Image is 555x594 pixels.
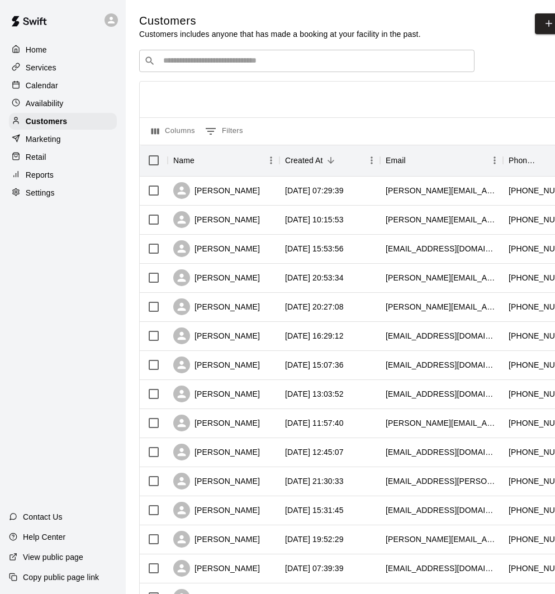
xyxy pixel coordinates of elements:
p: Customers includes anyone that has made a booking at your facility in the past. [139,28,421,40]
button: Show filters [202,122,246,140]
div: Created At [279,145,380,176]
button: Sort [195,153,210,168]
div: [PERSON_NAME] [173,357,260,373]
div: tim.hinko@gmail.com [386,214,497,225]
div: 2025-10-11 11:57:40 [285,417,344,429]
button: Menu [486,152,503,169]
div: Phone Number [509,145,538,176]
div: Name [173,145,195,176]
p: Availability [26,98,64,109]
div: Email [386,145,406,176]
div: amietremel@gmail.com [386,563,497,574]
div: Email [380,145,503,176]
div: coreydbarksdale@gmail.com [386,359,497,370]
div: slpalmatier@gmail.com [386,505,497,516]
div: sean.mitcham@gmail.com [386,534,497,545]
div: 2025-10-12 20:27:08 [285,301,344,312]
a: Services [9,59,117,76]
p: Contact Us [23,511,63,522]
p: Customers [26,116,67,127]
p: Marketing [26,134,61,145]
div: 2025-10-13 15:53:56 [285,243,344,254]
div: [PERSON_NAME] [173,182,260,199]
div: [PERSON_NAME] [173,502,260,519]
p: View public page [23,552,83,563]
a: Settings [9,184,117,201]
div: [PERSON_NAME] [173,415,260,431]
div: [PERSON_NAME] [173,386,260,402]
div: [PERSON_NAME] [173,211,260,228]
a: Availability [9,95,117,112]
a: Reports [9,167,117,183]
div: kristin.ogonowski@gmail.com [386,185,497,196]
div: 2025-10-12 20:53:34 [285,272,344,283]
div: 2025-10-14 10:15:53 [285,214,344,225]
div: katie.e.barrett@gmail.com [386,272,497,283]
p: Retail [26,151,46,163]
p: Copy public page link [23,572,99,583]
button: Sort [323,153,339,168]
div: ssauer@thegellerlawgroup.com [386,388,497,400]
div: [PERSON_NAME] [173,444,260,460]
div: Search customers by name or email [139,50,475,72]
p: Reports [26,169,54,180]
div: 2025-10-06 19:52:29 [285,534,344,545]
div: kelli.mcmorrow@gmail.com [386,417,497,429]
div: lydia.lutt@gmail.com [386,301,497,312]
p: Help Center [23,531,65,543]
h5: Customers [139,13,421,28]
div: 2025-10-12 16:29:12 [285,330,344,341]
div: [PERSON_NAME] [173,473,260,490]
div: lauraklass@yahoo.com [386,330,497,341]
div: 2025-10-15 07:29:39 [285,185,344,196]
div: 2025-10-09 21:30:33 [285,476,344,487]
div: [PERSON_NAME] [173,560,260,577]
a: Customers [9,113,117,130]
div: [PERSON_NAME] [173,298,260,315]
button: Select columns [149,122,198,140]
p: Settings [26,187,55,198]
p: Calendar [26,80,58,91]
p: Services [26,62,56,73]
div: 2025-10-11 13:03:52 [285,388,344,400]
div: [PERSON_NAME] [173,240,260,257]
a: Home [9,41,117,58]
div: rich.souther@gmail.com [386,476,497,487]
a: Retail [9,149,117,165]
div: [PERSON_NAME] [173,269,260,286]
a: Calendar [9,77,117,94]
a: Marketing [9,131,117,148]
div: efoti28@gmail.com [386,446,497,458]
div: Created At [285,145,323,176]
div: [PERSON_NAME] [173,327,260,344]
div: michaelchunn8@yahoo.com [386,243,497,254]
div: Name [168,145,279,176]
button: Menu [263,152,279,169]
div: 2025-10-08 15:31:45 [285,505,344,516]
div: 2025-10-12 15:07:36 [285,359,344,370]
div: [PERSON_NAME] [173,531,260,548]
div: 2025-10-06 07:39:39 [285,563,344,574]
button: Sort [406,153,421,168]
div: 2025-10-10 12:45:07 [285,446,344,458]
button: Sort [538,153,553,168]
button: Menu [363,152,380,169]
p: Home [26,44,47,55]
